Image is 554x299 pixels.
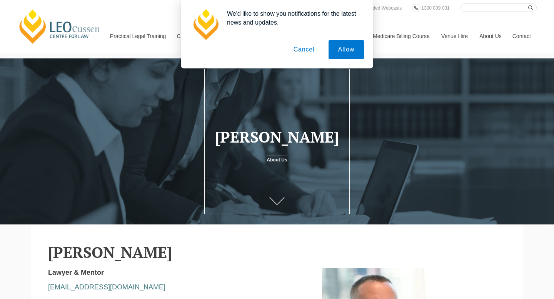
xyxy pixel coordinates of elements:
[210,128,344,145] h1: [PERSON_NAME]
[284,40,324,59] button: Cancel
[267,156,287,164] a: About Us
[48,269,104,276] strong: Lawyer & Mentor
[190,9,221,40] img: notification icon
[48,244,506,261] h2: [PERSON_NAME]
[221,9,364,27] div: We'd like to show you notifications for the latest news and updates.
[48,283,165,291] a: [EMAIL_ADDRESS][DOMAIN_NAME]
[329,40,364,59] button: Allow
